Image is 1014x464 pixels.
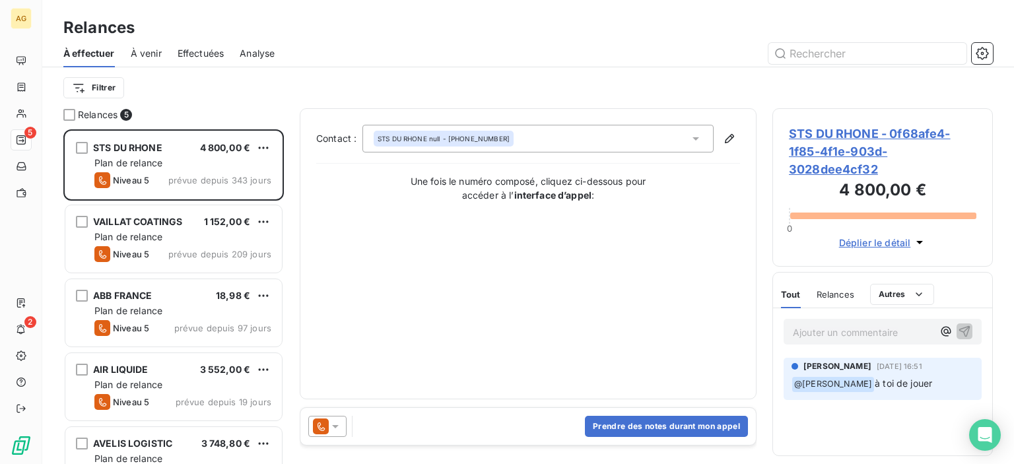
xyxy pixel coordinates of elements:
[789,178,976,205] h3: 4 800,00 €
[93,216,182,227] span: VAILLAT COATINGS
[24,127,36,139] span: 5
[396,174,660,202] p: Une fois le numéro composé, cliquez ci-dessous pour accéder à l’ :
[94,231,162,242] span: Plan de relance
[63,16,135,40] h3: Relances
[835,235,931,250] button: Déplier le détail
[969,419,1001,451] div: Open Intercom Messenger
[201,438,251,449] span: 3 748,80 €
[168,175,271,185] span: prévue depuis 343 jours
[792,377,874,392] span: @ [PERSON_NAME]
[378,134,440,143] span: STS DU RHONE null
[120,109,132,121] span: 5
[316,132,362,145] label: Contact :
[63,47,115,60] span: À effectuer
[93,438,172,449] span: AVELIS LOGISTIC
[93,290,152,301] span: ABB FRANCE
[11,435,32,456] img: Logo LeanPay
[131,47,162,60] span: À venir
[113,323,149,333] span: Niveau 5
[11,8,32,29] div: AG
[378,134,510,143] div: - [PHONE_NUMBER]
[875,378,932,389] span: à toi de jouer
[240,47,275,60] span: Analyse
[168,249,271,259] span: prévue depuis 209 jours
[63,77,124,98] button: Filtrer
[200,364,251,375] span: 3 552,00 €
[113,175,149,185] span: Niveau 5
[870,284,934,305] button: Autres
[877,362,922,370] span: [DATE] 16:51
[94,453,162,464] span: Plan de relance
[113,249,149,259] span: Niveau 5
[787,223,792,234] span: 0
[78,108,118,121] span: Relances
[585,416,748,437] button: Prendre des notes durant mon appel
[178,47,224,60] span: Effectuées
[817,289,854,300] span: Relances
[200,142,251,153] span: 4 800,00 €
[93,142,162,153] span: STS DU RHONE
[174,323,271,333] span: prévue depuis 97 jours
[113,397,149,407] span: Niveau 5
[63,129,284,464] div: grid
[768,43,966,64] input: Rechercher
[93,364,149,375] span: AIR LIQUIDE
[94,379,162,390] span: Plan de relance
[514,189,592,201] strong: interface d’appel
[839,236,911,249] span: Déplier le détail
[176,397,271,407] span: prévue depuis 19 jours
[204,216,251,227] span: 1 152,00 €
[94,157,162,168] span: Plan de relance
[24,316,36,328] span: 2
[803,360,871,372] span: [PERSON_NAME]
[216,290,250,301] span: 18,98 €
[789,125,976,178] span: STS DU RHONE - 0f68afe4-1f85-4f1e-903d-3028dee4cf32
[94,305,162,316] span: Plan de relance
[781,289,801,300] span: Tout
